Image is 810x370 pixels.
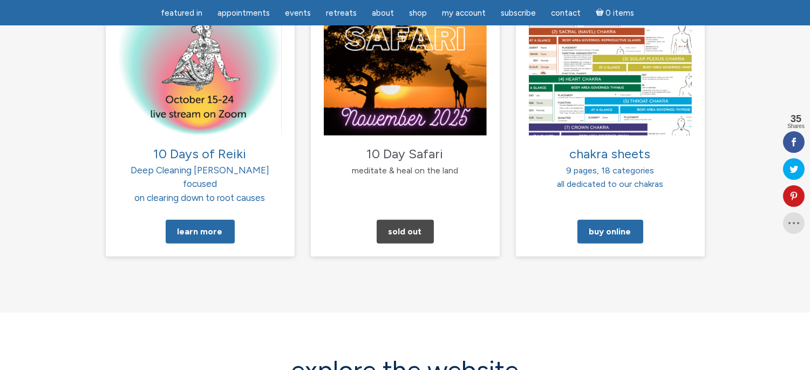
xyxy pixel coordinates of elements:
[326,8,357,18] span: Retreats
[494,3,542,24] a: Subscribe
[372,8,394,18] span: About
[577,220,643,244] a: Buy Online
[566,165,654,176] span: 9 pages, 18 categories
[154,3,209,24] a: featured in
[435,3,492,24] a: My Account
[365,3,400,24] a: About
[319,3,363,24] a: Retreats
[377,220,434,244] a: Sold Out
[352,165,458,176] span: meditate & heal on the land
[131,150,269,190] span: Deep Cleaning [PERSON_NAME] focused
[154,146,247,162] span: 10 Days of Reiki
[217,8,270,18] span: Appointments
[787,114,805,124] span: 35
[278,3,317,24] a: Events
[442,8,486,18] span: My Account
[589,2,641,24] a: Cart0 items
[557,179,663,189] span: all dedicated to our chakras
[570,146,651,162] span: chakra sheets
[285,8,311,18] span: Events
[409,8,427,18] span: Shop
[787,124,805,129] span: Shares
[403,3,433,24] a: Shop
[211,3,276,24] a: Appointments
[544,3,587,24] a: Contact
[135,192,266,203] span: on clearing down to root causes
[161,8,202,18] span: featured in
[596,8,606,18] i: Cart
[551,8,581,18] span: Contact
[367,146,444,162] span: 10 Day Safari
[166,220,235,244] a: Learn More
[501,8,536,18] span: Subscribe
[605,9,634,17] span: 0 items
